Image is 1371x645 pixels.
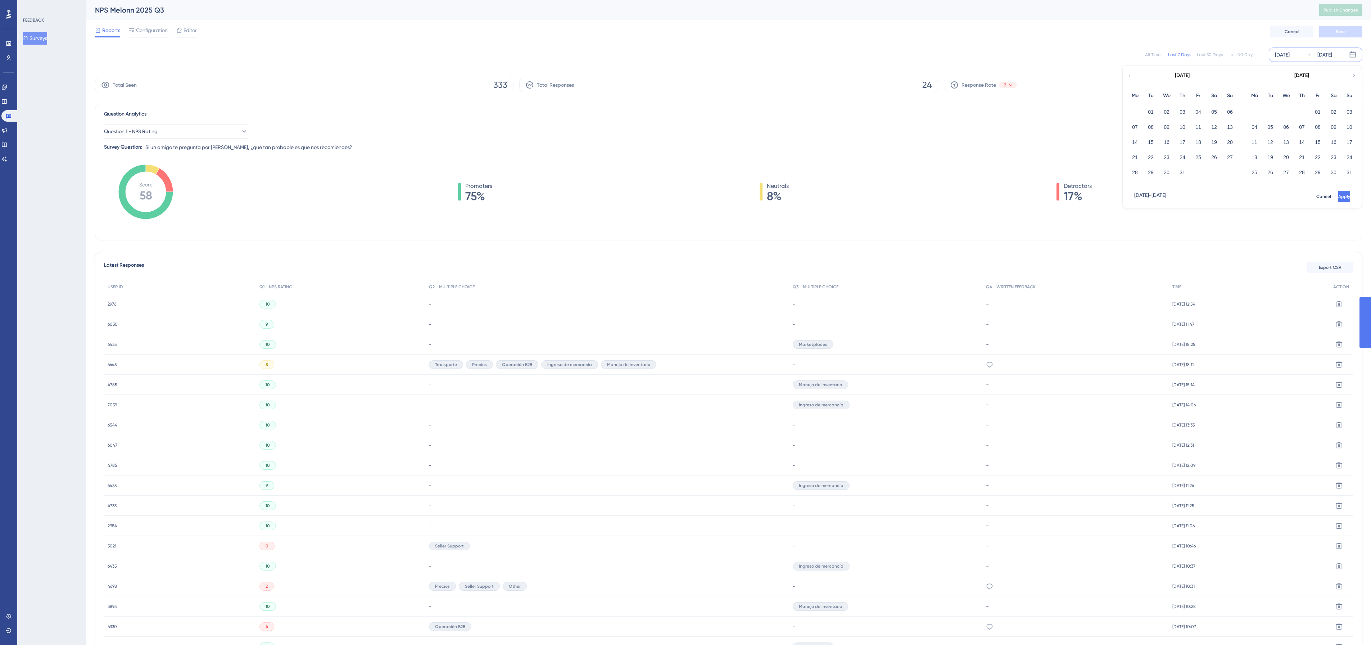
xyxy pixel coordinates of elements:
button: 14 [1129,136,1141,148]
button: 22 [1312,151,1324,163]
button: 10 [1343,121,1356,133]
button: 14 [1296,136,1308,148]
span: [DATE] 12:31 [1172,442,1194,448]
span: 7039 [108,402,117,408]
button: 07 [1296,121,1308,133]
button: 07 [1129,121,1141,133]
button: 27 [1280,166,1292,179]
span: Neutrals [767,182,789,190]
span: Transporte [435,362,457,367]
div: - [986,381,1165,388]
span: 10 [266,463,270,468]
span: Seller Support [465,583,494,589]
button: 08 [1145,121,1157,133]
span: 8% [767,190,789,202]
span: Seller Support [435,543,464,549]
button: 26 [1264,166,1276,179]
div: Tu [1143,91,1159,100]
span: - [429,463,431,468]
span: Si un amigo te pregunta por [PERSON_NAME], ¿qué tan probable es que nos recomiendes? [145,143,352,152]
span: [DATE] 11:06 [1172,523,1195,529]
span: 6330 [108,624,117,630]
button: Apply [1338,191,1350,202]
span: 3021 [108,543,116,549]
span: Q2 - MULTIPLE CHOICE [429,284,475,290]
button: 24 [1176,151,1189,163]
div: - [986,321,1165,328]
span: Export CSV [1319,265,1341,270]
span: 10 [266,523,270,529]
span: 4785 [108,463,117,468]
button: 20 [1280,151,1292,163]
button: 30 [1327,166,1340,179]
span: Editor [184,26,197,35]
span: Question 1 - NPS Rating [104,127,158,136]
tspan: Score [139,182,153,188]
span: - [429,301,431,307]
span: 10 [266,604,270,609]
button: 22 [1145,151,1157,163]
div: - [986,341,1165,348]
div: Th [1175,91,1190,100]
span: - [793,463,795,468]
span: - [793,301,795,307]
span: [DATE] 10:46 [1172,543,1196,549]
button: 23 [1160,151,1173,163]
div: All Times [1145,52,1162,58]
span: Manejo de inventario [799,604,842,609]
span: Configuration [136,26,168,35]
button: 18 [1192,136,1204,148]
button: 13 [1224,121,1236,133]
button: 29 [1145,166,1157,179]
button: 09 [1327,121,1340,133]
span: Marketplaces [799,342,827,347]
div: NPS Melonn 2025 Q3 [95,5,1301,15]
tspan: 58 [140,189,152,202]
span: 10 [266,342,270,347]
button: 20 [1224,136,1236,148]
span: [DATE] 11:25 [1172,503,1194,509]
span: 2 [266,583,268,589]
button: 09 [1160,121,1173,133]
button: 17 [1343,136,1356,148]
span: - [793,321,795,327]
button: 29 [1312,166,1324,179]
button: 24 [1343,151,1356,163]
button: 31 [1343,166,1356,179]
button: 03 [1343,106,1356,118]
div: Fr [1190,91,1206,100]
span: TIME [1172,284,1181,290]
span: [DATE] 12:09 [1172,463,1195,468]
div: Sa [1206,91,1222,100]
span: 4 [266,624,268,630]
span: - [793,362,795,367]
span: Operación B2B [502,362,532,367]
span: [DATE] 10:28 [1172,604,1196,609]
div: - [986,563,1165,569]
span: [DATE] 12:54 [1172,301,1195,307]
span: Detractors [1064,182,1092,190]
span: 2 [1004,82,1006,88]
span: Publish Changes [1324,7,1358,13]
button: 10 [1176,121,1189,133]
button: 28 [1296,166,1308,179]
span: 2984 [108,523,117,529]
span: Ingreso de mercancía [799,563,843,569]
button: Publish Changes [1319,4,1362,16]
span: 6544 [108,422,117,428]
span: 6435 [108,342,117,347]
span: Cancel [1316,194,1331,199]
button: 25 [1192,151,1204,163]
span: [DATE] 11:47 [1172,321,1194,327]
span: 10 [266,422,270,428]
button: 18 [1248,151,1261,163]
button: 23 [1327,151,1340,163]
div: Th [1294,91,1310,100]
div: Last 90 Days [1229,52,1254,58]
span: Total Seen [113,81,137,89]
span: - [793,624,795,630]
span: 0 [266,543,268,549]
span: 6030 [108,321,118,327]
button: 11 [1248,136,1261,148]
div: - [986,421,1165,428]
